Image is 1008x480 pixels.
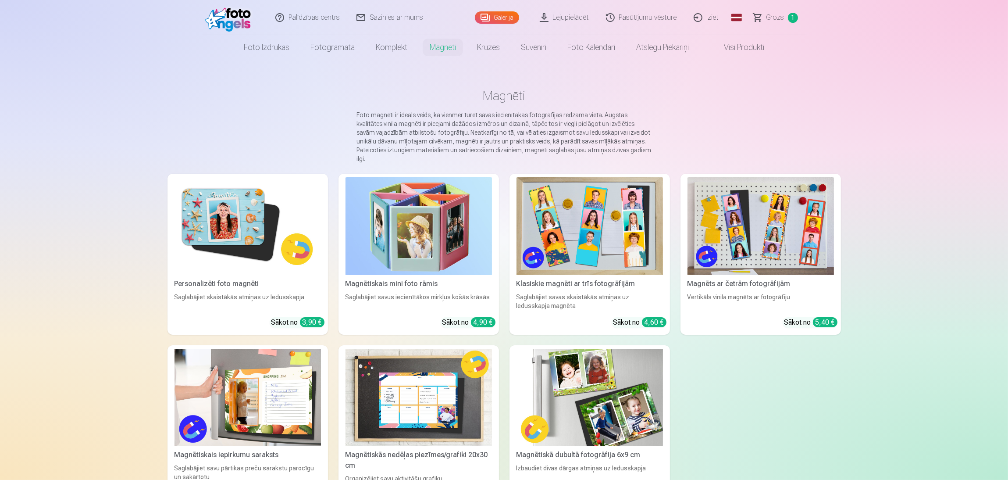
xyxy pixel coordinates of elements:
[513,279,666,289] div: Klasiskie magnēti ar trīs fotogrāfijām
[171,293,324,310] div: Saglabājiet skaistākās atmiņas uz ledusskapja
[345,349,492,447] img: Magnētiskās nedēļas piezīmes/grafiki 20x30 cm
[357,111,652,163] p: Foto magnēti ir ideāls veids, kā vienmēr turēt savas iecienītākās fotogrāfijas redzamā vietā. Aug...
[516,177,663,275] img: Klasiskie magnēti ar trīs fotogrāfijām
[813,317,837,327] div: 5,40 €
[175,88,834,104] h1: Magnēti
[680,174,841,335] a: Magnēts ar četrām fotogrāfijāmMagnēts ar četrām fotogrāfijāmVertikāls vinila magnēts ar fotogrāfi...
[271,317,324,328] div: Sākot no
[365,35,419,60] a: Komplekti
[233,35,300,60] a: Foto izdrukas
[687,177,834,275] img: Magnēts ar četrām fotogrāfijām
[338,174,499,335] a: Magnētiskais mini foto rāmisMagnētiskais mini foto rāmisSaglabājiet savus iecienītākos mirkļus ko...
[516,349,663,447] img: Magnētiskā dubultā fotogrāfija 6x9 cm
[766,12,784,23] span: Grozs
[442,317,495,328] div: Sākot no
[509,174,670,335] a: Klasiskie magnēti ar trīs fotogrāfijāmKlasiskie magnēti ar trīs fotogrāfijāmSaglabājiet savas ska...
[642,317,666,327] div: 4,60 €
[684,279,837,289] div: Magnēts ar četrām fotogrāfijām
[205,4,256,32] img: /fa1
[699,35,775,60] a: Visi produkti
[300,317,324,327] div: 3,90 €
[419,35,467,60] a: Magnēti
[788,13,798,23] span: 1
[513,450,666,460] div: Magnētiskā dubultā fotogrāfija 6x9 cm
[626,35,699,60] a: Atslēgu piekariņi
[342,293,495,310] div: Saglabājiet savus iecienītākos mirkļus košās krāsās
[300,35,365,60] a: Fotogrāmata
[175,349,321,447] img: Magnētiskais iepirkumu saraksts
[510,35,557,60] a: Suvenīri
[167,174,328,335] a: Personalizēti foto magnētiPersonalizēti foto magnētiSaglabājiet skaistākās atmiņas uz ledusskapja...
[342,450,495,471] div: Magnētiskās nedēļas piezīmes/grafiki 20x30 cm
[171,450,324,460] div: Magnētiskais iepirkumu saraksts
[684,293,837,310] div: Vertikāls vinila magnēts ar fotogrāfiju
[342,279,495,289] div: Magnētiskais mini foto rāmis
[175,177,321,275] img: Personalizēti foto magnēti
[467,35,510,60] a: Krūzes
[613,317,666,328] div: Sākot no
[345,177,492,275] img: Magnētiskais mini foto rāmis
[784,317,837,328] div: Sākot no
[475,11,519,24] a: Galerija
[557,35,626,60] a: Foto kalendāri
[471,317,495,327] div: 4,90 €
[513,293,666,310] div: Saglabājiet savas skaistākās atmiņas uz ledusskapja magnēta
[171,279,324,289] div: Personalizēti foto magnēti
